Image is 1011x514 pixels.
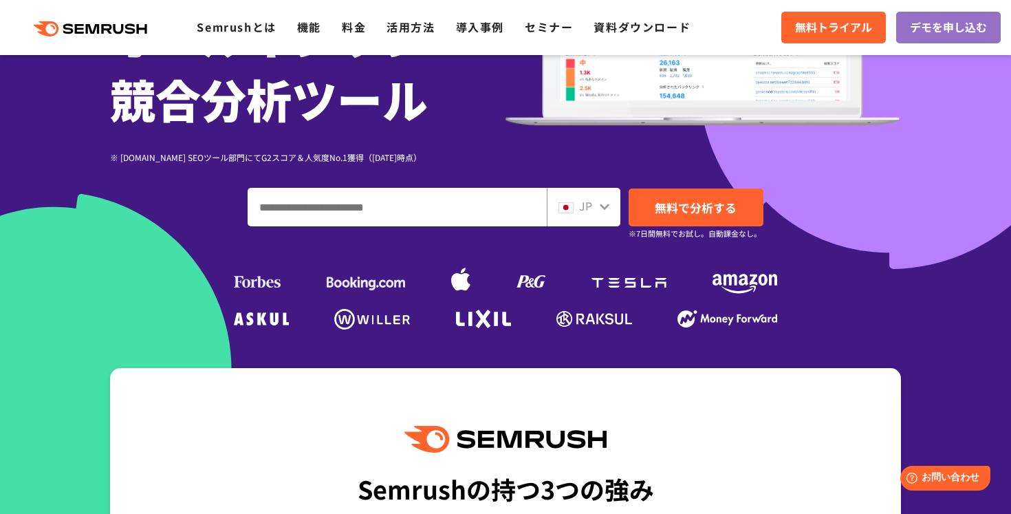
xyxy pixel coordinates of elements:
a: Semrushとは [197,19,276,35]
a: 無料トライアル [781,12,886,43]
img: Semrush [404,426,607,453]
div: ※ [DOMAIN_NAME] SEOツール部門にてG2スコア＆人気度No.1獲得（[DATE]時点） [110,151,505,164]
h1: オールインワン 競合分析ツール [110,3,505,130]
div: Semrushの持つ3つの強み [358,463,654,514]
a: デモを申し込む [896,12,1001,43]
small: ※7日間無料でお試し。自動課金なし。 [629,227,761,240]
a: セミナー [525,19,573,35]
span: 無料で分析する [655,199,737,216]
a: 導入事例 [456,19,504,35]
iframe: Help widget launcher [889,460,996,499]
span: JP [579,197,592,214]
span: 無料トライアル [795,19,872,36]
a: 資料ダウンロード [594,19,691,35]
input: ドメイン、キーワードまたはURLを入力してください [248,189,546,226]
a: 活用方法 [387,19,435,35]
a: 機能 [297,19,321,35]
span: デモを申し込む [910,19,987,36]
a: 無料で分析する [629,189,763,226]
a: 料金 [342,19,366,35]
